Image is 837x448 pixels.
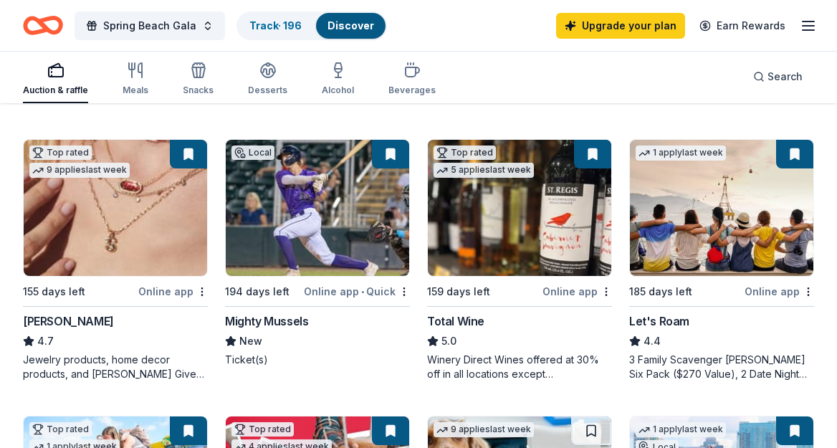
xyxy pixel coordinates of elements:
div: Top rated [29,422,92,437]
span: New [239,333,262,350]
a: Image for Mighty MusselsLocal194 days leftOnline app•QuickMighty MusselsNewTicket(s) [225,139,410,367]
div: 9 applies last week [434,422,534,437]
div: Online app [542,282,612,300]
div: Desserts [248,85,287,96]
button: Desserts [248,56,287,103]
button: Meals [123,56,148,103]
a: Image for Kendra ScottTop rated9 applieslast week155 days leftOnline app[PERSON_NAME]4.7Jewelry p... [23,139,208,381]
div: Ticket(s) [225,353,410,367]
a: Track· 196 [249,19,302,32]
a: Home [23,9,63,42]
div: Jewelry products, home decor products, and [PERSON_NAME] Gives Back event in-store or online (or ... [23,353,208,381]
div: Total Wine [427,313,484,330]
div: Online app Quick [304,282,410,300]
img: Image for Total Wine [428,140,611,276]
span: Search [767,68,803,85]
div: 3 Family Scavenger [PERSON_NAME] Six Pack ($270 Value), 2 Date Night Scavenger [PERSON_NAME] Two ... [629,353,814,381]
img: Image for Kendra Scott [24,140,207,276]
button: Auction & raffle [23,56,88,103]
button: Track· 196Discover [236,11,387,40]
div: Let's Roam [629,313,689,330]
div: Online app [138,282,208,300]
button: Search [742,62,814,91]
div: 9 applies last week [29,163,130,178]
div: 159 days left [427,283,490,300]
button: Alcohol [322,56,354,103]
a: Discover [327,19,374,32]
div: 5 applies last week [434,163,534,178]
div: Online app [745,282,814,300]
div: Meals [123,85,148,96]
button: Spring Beach Gala [75,11,225,40]
span: Spring Beach Gala [103,17,196,34]
div: 194 days left [225,283,290,300]
div: Beverages [388,85,436,96]
a: Image for Let's Roam1 applylast week185 days leftOnline appLet's Roam4.43 Family Scavenger [PERSO... [629,139,814,381]
div: Top rated [231,422,294,437]
div: Winery Direct Wines offered at 30% off in all locations except [GEOGRAPHIC_DATA], [GEOGRAPHIC_DAT... [427,353,612,381]
div: Snacks [183,85,214,96]
a: Upgrade your plan [556,13,685,39]
a: Earn Rewards [691,13,794,39]
div: [PERSON_NAME] [23,313,114,330]
div: 1 apply last week [636,422,726,437]
img: Image for Let's Roam [630,140,813,276]
div: Auction & raffle [23,85,88,96]
div: Mighty Mussels [225,313,308,330]
button: Beverages [388,56,436,103]
div: 1 apply last week [636,146,726,161]
div: 185 days left [629,283,692,300]
div: Top rated [434,146,496,160]
div: Top rated [29,146,92,160]
img: Image for Mighty Mussels [226,140,409,276]
div: Alcohol [322,85,354,96]
div: Local [231,146,274,160]
span: 5.0 [441,333,456,350]
span: 4.4 [644,333,661,350]
div: 155 days left [23,283,85,300]
a: Image for Total WineTop rated5 applieslast week159 days leftOnline appTotal Wine5.0Winery Direct ... [427,139,612,381]
button: Snacks [183,56,214,103]
span: • [361,286,364,297]
span: 4.7 [37,333,54,350]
